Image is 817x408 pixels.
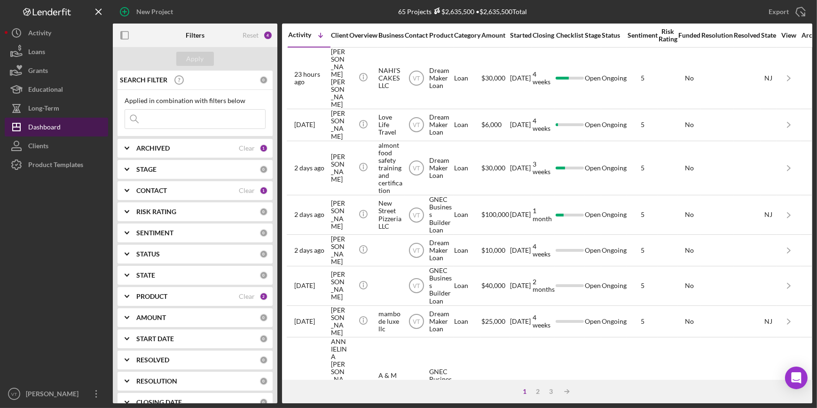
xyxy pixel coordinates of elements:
div: 3 [544,388,558,395]
div: Open [585,142,601,195]
div: Dream Maker Loan [429,235,452,265]
div: 2 [531,388,544,395]
button: Loans [5,42,108,61]
div: 4 [263,31,273,40]
time: 2025-10-14 03:33 [294,121,315,128]
div: 1 [259,144,268,152]
button: Export [759,2,812,21]
text: VT [413,75,420,81]
div: GNEC Business Builder Loan [429,267,452,304]
b: CLOSING DATE [136,399,182,406]
span: $30,000 [481,164,505,172]
div: Business [378,32,404,39]
div: 0 [259,229,268,237]
div: 0 [259,76,268,84]
div: [PERSON_NAME] [331,235,347,265]
div: Loan [454,48,480,109]
a: Product Templates [5,155,108,174]
b: STAGE [136,166,157,173]
div: Open [585,306,601,336]
span: $25,000 [481,317,505,325]
time: 2025-10-10 22:38 [294,318,315,325]
div: Open [585,235,601,265]
div: 0 [259,398,268,407]
div: Ongoing [602,74,627,82]
span: $30,000 [481,74,505,82]
text: VT [413,318,420,325]
button: Activity [5,24,108,42]
b: RESOLVED [136,356,169,364]
div: Dream Maker Loan [429,110,452,140]
div: No [678,121,700,128]
b: RESOLUTION [136,377,177,385]
div: Love Life Travel [378,110,402,140]
div: New Project [136,2,173,21]
div: Activity [28,24,51,45]
div: Dream Maker Loan [429,48,452,109]
div: No [678,164,700,172]
div: 0 [259,356,268,364]
div: [DATE] [510,267,532,304]
text: VT [413,283,420,289]
time: 4 weeks [533,117,550,132]
div: Loan [454,142,480,195]
button: Long-Term [5,99,108,118]
div: [PERSON_NAME] [331,267,347,304]
span: $10,000 [481,246,505,254]
div: Contact [405,32,428,39]
div: [DATE] [510,196,532,233]
div: [PERSON_NAME] [PERSON_NAME] [331,48,347,109]
div: No [678,282,700,289]
div: Product Templates [28,155,83,176]
div: [PERSON_NAME] [24,384,85,406]
div: Stage [585,32,601,39]
div: [DATE] [510,142,532,195]
div: Ongoing [602,282,627,289]
div: Clear [239,293,255,300]
div: Loan [454,196,480,233]
time: 2025-10-12 14:23 [294,282,315,289]
div: [DATE] [510,110,532,140]
div: Applied in combination with filters below [125,97,266,104]
div: [PERSON_NAME] [331,110,347,140]
div: Grants [28,61,48,82]
button: VT[PERSON_NAME] [5,384,108,403]
text: VT [413,212,420,218]
b: STATE [136,272,155,279]
a: Dashboard [5,118,108,136]
div: Ongoing [602,121,627,128]
b: ARCHIVED [136,144,170,152]
div: Activity [288,31,311,39]
div: 5 [628,121,658,128]
div: [DATE] [510,48,532,109]
button: Educational [5,80,108,99]
span: $100,000 [481,210,509,218]
div: NJ [761,211,776,218]
span: $6,000 [481,120,502,128]
div: GNEC Business Builder Loan [429,196,452,233]
div: 5 [628,164,658,172]
div: Reset [243,32,259,39]
button: Clients [5,136,108,155]
div: 0 [259,313,268,322]
div: Overview [349,32,377,39]
div: $2,635,500 [432,8,474,16]
div: Status [602,32,627,39]
div: [PERSON_NAME] [331,306,347,336]
div: Funded [678,32,700,39]
div: NJ [761,318,776,325]
div: No [678,318,700,325]
time: 2025-10-13 22:34 [294,164,324,172]
div: Checklist [556,32,584,39]
div: 5 [628,74,658,82]
div: Dream Maker Loan [429,306,452,336]
div: Loan [454,235,480,265]
text: VT [413,248,420,254]
div: Loan [454,110,480,140]
div: Client [331,32,348,39]
b: Filters [186,32,204,39]
div: almont food safety training and certification [378,142,402,195]
div: 1 [518,388,531,395]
